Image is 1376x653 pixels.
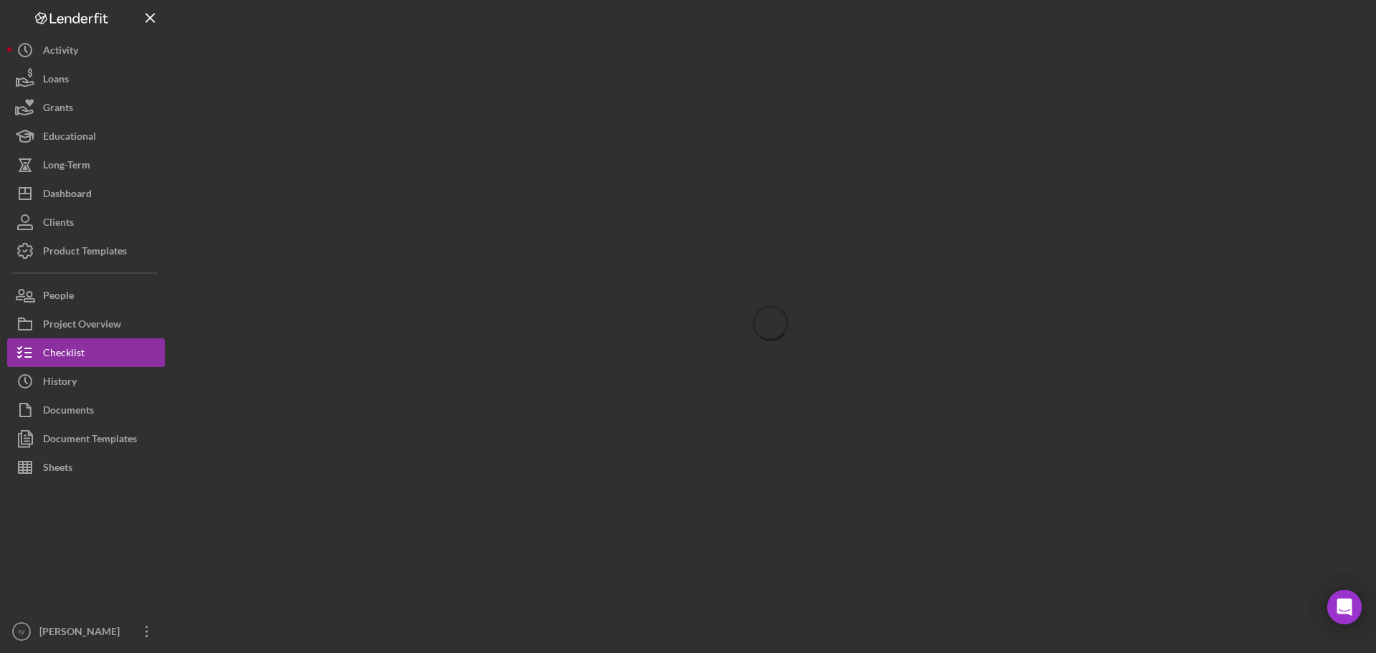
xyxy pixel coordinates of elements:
button: Sheets [7,453,165,482]
div: History [43,367,77,399]
button: People [7,281,165,310]
div: Clients [43,208,74,240]
button: Project Overview [7,310,165,338]
button: Product Templates [7,237,165,265]
button: Clients [7,208,165,237]
div: Open Intercom Messenger [1327,590,1362,624]
div: Activity [43,36,78,68]
div: [PERSON_NAME] [36,617,129,649]
button: Long-Term [7,151,165,179]
button: Documents [7,396,165,424]
button: Educational [7,122,165,151]
div: Dashboard [43,179,92,211]
button: Dashboard [7,179,165,208]
button: History [7,367,165,396]
text: IV [18,628,25,636]
div: Loans [43,65,69,97]
div: Sheets [43,453,72,485]
div: Product Templates [43,237,127,269]
button: Checklist [7,338,165,367]
button: IV[PERSON_NAME] [7,617,165,646]
div: Grants [43,93,73,125]
div: Project Overview [43,310,121,342]
div: Checklist [43,338,85,371]
div: Long-Term [43,151,90,183]
button: Grants [7,93,165,122]
button: Activity [7,36,165,65]
div: Documents [43,396,94,428]
button: Loans [7,65,165,93]
div: Document Templates [43,424,137,457]
button: Document Templates [7,424,165,453]
div: Educational [43,122,96,154]
div: People [43,281,74,313]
